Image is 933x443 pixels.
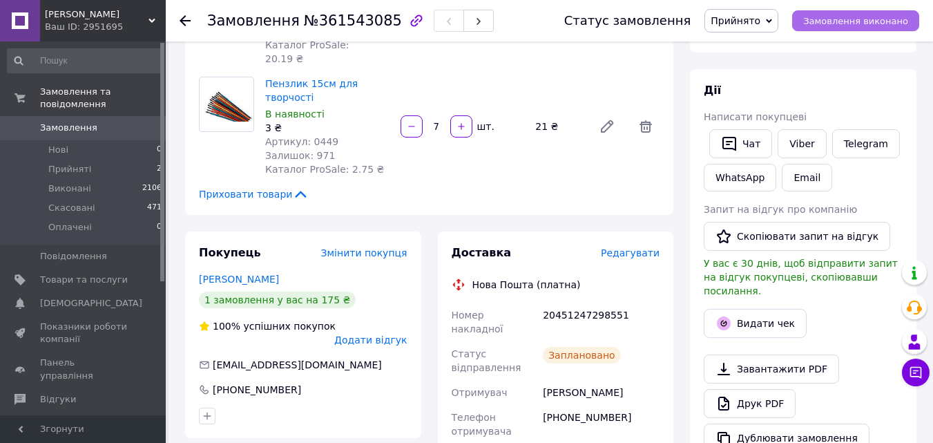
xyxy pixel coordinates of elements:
span: 100% [213,321,240,332]
button: Скопіювати запит на відгук [704,222,890,251]
span: №361543085 [304,12,402,29]
span: Замовлення та повідомлення [40,86,166,111]
span: Телефон отримувача [452,412,512,437]
span: Показники роботи компанії [40,321,128,346]
span: Замовлення виконано [803,16,908,26]
span: [EMAIL_ADDRESS][DOMAIN_NAME] [213,359,382,370]
span: Видалити [632,113,660,140]
span: Панель управління [40,357,128,381]
span: Змінити покупця [321,247,407,258]
button: Чат з покупцем [902,359,930,386]
a: Telegram [832,129,900,158]
span: ЛАВКА ЧУДЕС [45,8,148,21]
span: 0 [157,144,162,156]
div: [PERSON_NAME] [540,380,662,405]
button: Email [782,164,832,191]
div: Заплановано [543,347,621,364]
span: Отримувач [452,387,508,398]
div: Нова Пошта (платна) [469,278,584,292]
button: Чат [709,129,772,158]
span: Замовлення [207,12,300,29]
span: Каталог ProSale: 2.75 ₴ [265,164,384,175]
a: Viber [778,129,826,158]
span: Прийнято [711,15,760,26]
span: 471 [147,202,162,214]
span: Залишок: 971 [265,150,335,161]
span: Товари та послуги [40,274,128,286]
div: Повернутися назад [180,14,191,28]
span: У вас є 30 днів, щоб відправити запит на відгук покупцеві, скопіювавши посилання. [704,258,898,296]
span: Написати покупцеві [704,111,807,122]
span: Покупець [199,246,261,259]
a: Друк PDF [704,389,796,418]
span: Каталог ProSale: 20.19 ₴ [265,39,349,64]
span: Повідомлення [40,250,107,263]
span: 0 [157,221,162,234]
span: Приховати товари [199,187,309,201]
span: Статус відправлення [452,348,521,373]
a: Завантажити PDF [704,355,839,384]
div: успішних покупок [199,319,336,333]
span: 2106 [142,182,162,195]
span: Оплачені [48,221,92,234]
span: [DEMOGRAPHIC_DATA] [40,297,142,310]
div: 20451247298551 [540,303,662,341]
span: Прийняті [48,163,91,176]
a: Пензлик 15см для творчості [265,78,358,103]
span: Додати відгук [334,334,407,346]
span: Скасовані [48,202,95,214]
div: Статус замовлення [564,14,691,28]
span: Редагувати [601,247,660,258]
span: Відгуки [40,393,76,406]
a: Редагувати [593,113,621,140]
div: 21 ₴ [530,117,588,136]
a: WhatsApp [704,164,776,191]
span: В наявності [265,109,325,120]
button: Замовлення виконано [792,10,919,31]
span: Запит на відгук про компанію [704,204,857,215]
span: Номер накладної [452,310,503,334]
span: Нові [48,144,68,156]
input: Пошук [7,48,163,73]
img: Пензлик 15см для творчості [200,86,253,122]
a: [PERSON_NAME] [199,274,279,285]
div: 1 замовлення у вас на 175 ₴ [199,292,356,308]
span: Дії [704,84,721,97]
div: шт. [474,120,496,133]
span: Артикул: 0449 [265,136,338,147]
div: 3 ₴ [265,121,389,135]
div: Ваш ID: 2951695 [45,21,166,33]
span: Виконані [48,182,91,195]
span: Замовлення [40,122,97,134]
button: Видати чек [704,309,807,338]
span: 2 [157,163,162,176]
div: [PHONE_NUMBER] [211,383,302,397]
span: Доставка [452,246,512,259]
